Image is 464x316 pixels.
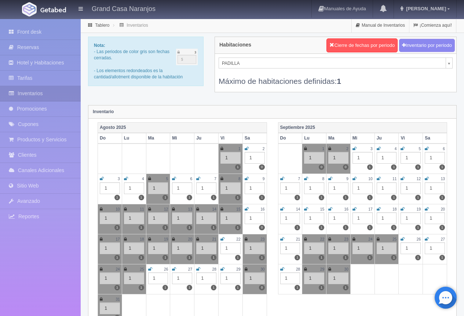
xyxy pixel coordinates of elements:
label: 0 [259,225,264,230]
small: 18 [392,207,397,211]
small: 4 [395,147,397,151]
small: 12 [164,207,168,211]
div: 1 [328,152,348,164]
th: Do [98,133,122,144]
small: 5 [419,147,421,151]
small: 24 [368,237,372,241]
label: 1 [319,255,324,260]
div: 1 [280,182,300,194]
label: 1 [114,225,120,230]
b: Nota: [94,43,105,48]
small: 2 [346,147,348,151]
label: 1 [187,225,192,230]
small: 16 [344,207,348,211]
th: Agosto 2025 [98,122,267,133]
small: 19 [164,237,168,241]
label: 1 [139,285,144,290]
small: 3 [370,147,373,151]
a: Tablero [95,23,109,28]
small: 2 [263,147,265,151]
label: 1 [235,195,241,200]
div: 1 [352,242,373,254]
div: 1 [124,212,144,224]
span: PADILLA [222,58,443,69]
small: 10 [368,177,372,181]
b: 1 [337,77,341,85]
div: 1 [245,182,265,194]
small: 5 [166,177,168,181]
label: 1 [367,195,373,200]
small: 23 [344,237,348,241]
small: 27 [188,267,192,271]
div: 1 [304,272,324,284]
div: 1 [304,242,324,254]
label: 1 [162,225,168,230]
div: 1 [377,152,397,164]
small: 15 [236,207,240,211]
small: 31 [116,297,120,301]
div: 1 [196,242,216,254]
label: 1 [319,285,324,290]
div: 1 [280,242,300,254]
label: 1 [114,255,120,260]
div: 1 [352,182,373,194]
label: 1 [211,195,216,200]
div: 1 [425,242,445,254]
small: 1 [322,147,324,151]
th: Mi [170,133,194,144]
div: 1 [196,182,216,194]
label: 1 [187,285,192,290]
small: 4 [142,177,144,181]
div: 1 [220,242,241,254]
label: 1 [162,255,168,260]
small: 11 [392,177,397,181]
small: 9 [263,177,265,181]
div: 1 [245,272,265,284]
small: 28 [296,267,300,271]
label: 1 [295,285,300,290]
label: 0 [259,164,264,170]
div: 1 [377,242,397,254]
th: Vi [399,133,423,144]
label: 1 [114,285,120,290]
div: 1 [401,212,421,224]
label: 1 [211,285,216,290]
div: 1 [124,182,144,194]
label: 1 [343,255,348,260]
label: 1 [415,164,421,170]
small: 8 [238,177,241,181]
a: Manual de Inventarios [352,18,409,33]
small: 19 [417,207,421,211]
small: 15 [320,207,324,211]
small: 3 [118,177,120,181]
label: 1 [391,225,397,230]
div: 1 [425,212,445,224]
label: 1 [415,225,421,230]
small: 30 [344,267,348,271]
label: 1 [391,164,397,170]
small: 24 [116,267,120,271]
div: 1 [100,182,120,194]
small: 6 [443,147,445,151]
small: 22 [320,237,324,241]
div: 1 [304,212,324,224]
small: 28 [212,267,216,271]
label: 1 [295,225,300,230]
small: 22 [236,237,240,241]
h4: Grand Casa Naranjos [92,4,156,13]
img: Getabed [22,2,37,16]
label: 1 [319,225,324,230]
div: 1 [100,272,120,284]
div: 1 [377,212,397,224]
label: 0 [319,164,324,170]
div: 1 [172,242,192,254]
small: 26 [164,267,168,271]
label: 1 [367,164,373,170]
label: 1 [415,255,421,260]
small: 7 [298,177,300,181]
small: 21 [296,237,300,241]
label: 0 [343,164,348,170]
div: - Las periodos de color gris son fechas cerradas. - Los elementos redondeados es la cantidad/allo... [88,37,204,86]
div: 1 [280,212,300,224]
div: 1 [124,272,144,284]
